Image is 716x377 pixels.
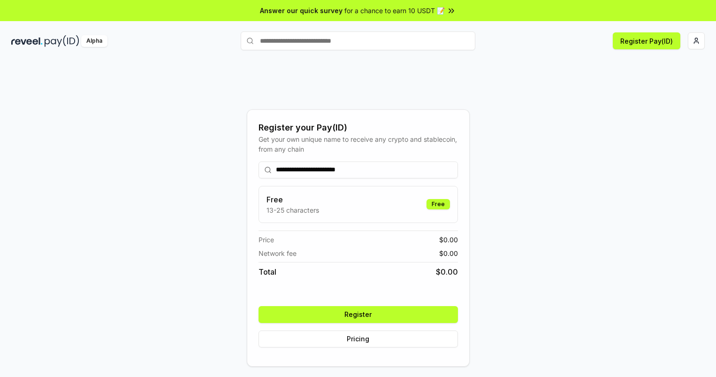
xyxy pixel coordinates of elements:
[81,35,107,47] div: Alpha
[613,32,680,49] button: Register Pay(ID)
[259,306,458,323] button: Register
[344,6,445,15] span: for a chance to earn 10 USDT 📝
[259,121,458,134] div: Register your Pay(ID)
[439,235,458,245] span: $ 0.00
[436,266,458,277] span: $ 0.00
[260,6,343,15] span: Answer our quick survey
[259,248,297,258] span: Network fee
[267,194,319,205] h3: Free
[259,331,458,347] button: Pricing
[11,35,43,47] img: reveel_dark
[439,248,458,258] span: $ 0.00
[259,266,276,277] span: Total
[267,205,319,215] p: 13-25 characters
[427,199,450,209] div: Free
[259,235,274,245] span: Price
[259,134,458,154] div: Get your own unique name to receive any crypto and stablecoin, from any chain
[45,35,79,47] img: pay_id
